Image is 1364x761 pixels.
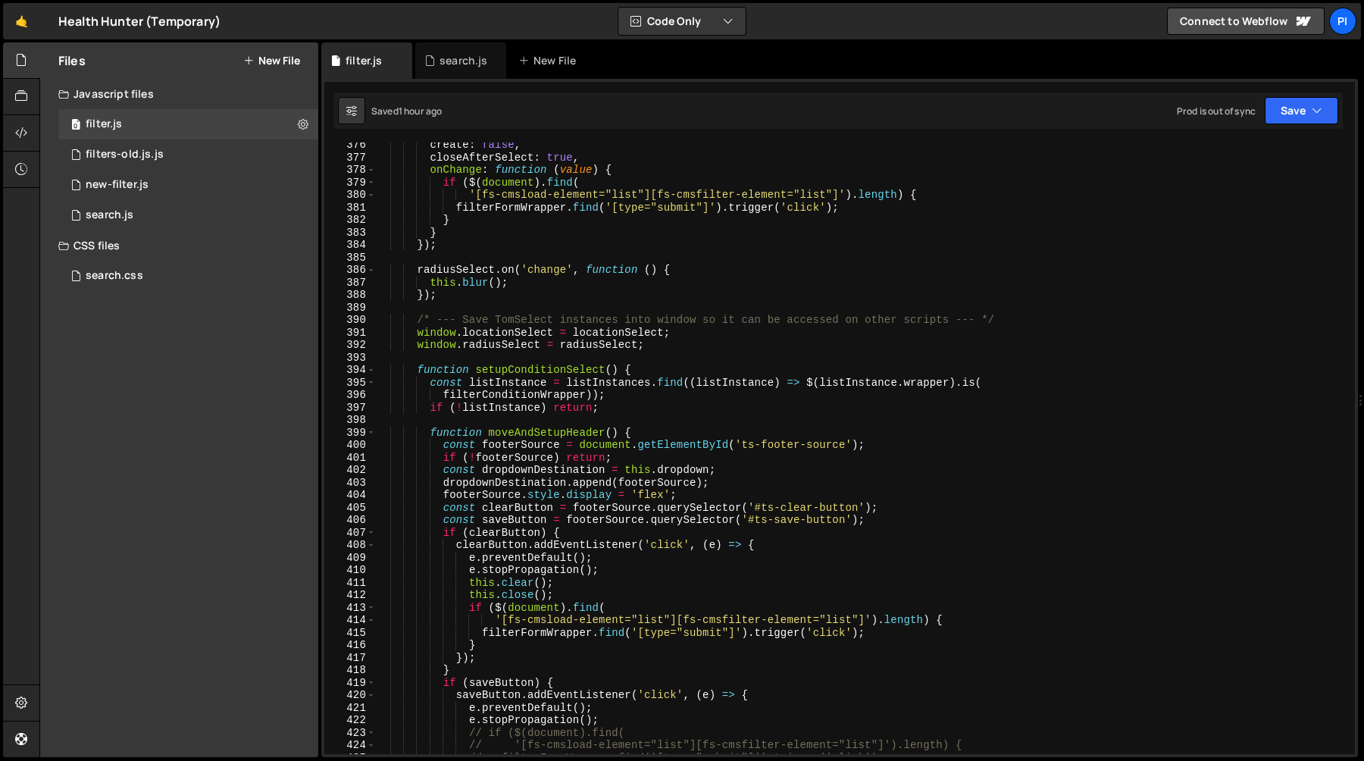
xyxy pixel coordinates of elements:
div: 16494/44708.js [58,109,318,139]
div: 402 [324,464,376,477]
div: 404 [324,489,376,502]
div: 396 [324,389,376,402]
div: 412 [324,589,376,602]
div: 16494/46184.js [58,170,318,200]
div: 381 [324,202,376,215]
div: Prod is out of sync [1177,105,1256,117]
div: 384 [324,239,376,252]
div: 418 [324,664,376,677]
a: 🤙 [3,3,40,39]
button: Save [1265,97,1338,124]
div: 416 [324,639,376,652]
div: 391 [324,327,376,340]
div: 411 [324,577,376,590]
div: CSS files [40,230,318,261]
div: 382 [324,214,376,227]
div: 385 [324,252,376,265]
div: 383 [324,227,376,240]
div: 419 [324,677,376,690]
div: 415 [324,627,376,640]
div: 407 [324,527,376,540]
div: 387 [324,277,376,290]
h2: Files [58,52,86,69]
div: 405 [324,502,376,515]
div: Health Hunter (Temporary) [58,12,221,30]
div: new-filter.js [86,178,149,192]
div: 423 [324,727,376,740]
div: search.js [86,208,133,222]
div: 422 [324,714,376,727]
div: 397 [324,402,376,415]
div: 393 [324,352,376,365]
div: search.css [86,269,143,283]
div: search.js [440,53,487,68]
div: 401 [324,452,376,465]
div: 378 [324,164,376,177]
div: 16494/45764.js [58,139,318,170]
div: filters-old.js.js [86,148,164,161]
div: 424 [324,739,376,752]
div: 389 [324,302,376,315]
div: 390 [324,314,376,327]
div: 414 [324,614,376,627]
div: 399 [324,427,376,440]
div: 380 [324,189,376,202]
div: 420 [324,689,376,702]
div: 377 [324,152,376,164]
div: 376 [324,139,376,152]
div: New File [518,53,582,68]
div: Javascript files [40,79,318,109]
a: Pi [1329,8,1356,35]
div: Saved [371,105,442,117]
div: 410 [324,564,376,577]
div: 408 [324,539,376,552]
button: Code Only [618,8,746,35]
div: 392 [324,339,376,352]
div: 1 hour ago [399,105,443,117]
div: 395 [324,377,376,390]
div: 400 [324,439,376,452]
div: 386 [324,264,376,277]
div: 406 [324,514,376,527]
div: 409 [324,552,376,565]
div: 421 [324,702,376,715]
div: 417 [324,652,376,665]
div: filter.js [346,53,382,68]
span: 0 [71,120,80,132]
div: 394 [324,364,376,377]
div: 388 [324,289,376,302]
div: filter.js [86,117,122,131]
a: Connect to Webflow [1167,8,1325,35]
div: 16494/45743.css [58,261,318,291]
div: 379 [324,177,376,189]
div: 398 [324,414,376,427]
button: New File [243,55,300,67]
div: 413 [324,602,376,615]
div: 16494/45041.js [58,200,318,230]
div: 403 [324,477,376,490]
